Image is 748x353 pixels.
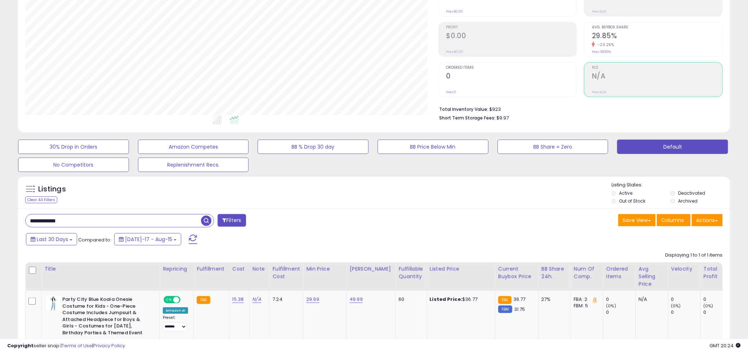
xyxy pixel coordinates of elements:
[232,296,244,303] a: 15.38
[446,9,463,14] small: Prev: $0.00
[440,104,717,113] li: $923
[606,309,636,316] div: 0
[306,296,319,303] a: 29.99
[163,265,191,273] div: Repricing
[657,214,691,226] button: Columns
[678,198,698,204] label: Archived
[78,236,111,243] span: Compared to:
[704,303,714,309] small: (0%)
[617,140,728,154] button: Default
[163,315,188,331] div: Preset:
[606,296,636,303] div: 0
[592,66,722,70] span: ROI
[46,296,61,311] img: 31LA-PnJfOL._SL40_.jpg
[639,265,665,288] div: Avg Selling Price
[612,182,730,189] p: Listing States:
[704,309,733,316] div: 0
[498,140,609,154] button: BB Share = Zero
[349,296,363,303] a: 49.99
[37,236,68,243] span: Last 30 Days
[163,307,188,314] div: Amazon AI
[7,342,34,349] strong: Copyright
[125,236,172,243] span: [DATE]-17 - Aug-15
[399,296,421,303] div: 60
[671,309,700,316] div: 0
[232,265,246,273] div: Cost
[349,265,392,273] div: [PERSON_NAME]
[606,303,616,309] small: (0%)
[164,297,173,303] span: ON
[592,90,606,94] small: Prev: N/A
[497,114,509,121] span: $9.97
[179,297,191,303] span: OFF
[574,296,598,303] div: FBA: 2
[542,265,568,280] div: BB Share 24h.
[62,296,150,338] b: Party City Blue Koala Onesie Costume for Kids - One-Piece Costume Includes Jumpsuit & Attached He...
[399,265,423,280] div: Fulfillable Quantity
[592,9,606,14] small: Prev: N/A
[378,140,489,154] button: BB Price Below Min
[138,158,249,172] button: Replenishment Recs.
[446,72,577,82] h2: 0
[258,140,369,154] button: BB % Drop 30 day
[671,303,681,309] small: (0%)
[618,214,656,226] button: Save View
[704,265,730,280] div: Total Profit
[430,296,490,303] div: $36.77
[542,296,565,303] div: 27%
[18,158,129,172] button: No Competitors
[498,296,512,304] small: FBA
[253,296,261,303] a: N/A
[446,32,577,41] h2: $0.00
[25,196,57,203] div: Clear All Filters
[44,265,157,273] div: Title
[306,265,343,273] div: Min Price
[218,214,246,227] button: Filters
[62,342,92,349] a: Terms of Use
[592,72,722,82] h2: N/A
[595,42,614,47] small: -23.25%
[7,343,125,349] div: seller snap | |
[671,265,698,273] div: Velocity
[692,214,723,226] button: Actions
[272,296,298,303] div: 7.24
[665,252,723,259] div: Displaying 1 to 1 of 1 items
[498,306,512,313] small: FBM
[26,233,77,245] button: Last 30 Days
[704,296,733,303] div: 0
[93,342,125,349] a: Privacy Policy
[574,303,598,309] div: FBM: 5
[253,265,267,273] div: Note
[197,265,226,273] div: Fulfillment
[574,265,600,280] div: Num of Comp.
[38,184,66,194] h5: Listings
[619,190,632,196] label: Active
[592,32,722,41] h2: 29.85%
[710,342,741,349] span: 2025-09-15 20:24 GMT
[114,233,181,245] button: [DATE]-17 - Aug-15
[18,140,129,154] button: 30% Drop in Orders
[662,217,684,224] span: Columns
[430,265,492,273] div: Listed Price
[440,115,496,121] b: Short Term Storage Fees:
[606,265,633,280] div: Ordered Items
[498,265,535,280] div: Current Buybox Price
[639,296,663,303] div: N/A
[446,90,457,94] small: Prev: 0
[197,296,210,304] small: FBA
[446,50,463,54] small: Prev: $0.00
[272,265,300,280] div: Fulfillment Cost
[138,140,249,154] button: Amazon Competes
[619,198,645,204] label: Out of Stock
[446,66,577,70] span: Ordered Items
[446,26,577,30] span: Profit
[430,296,463,303] b: Listed Price:
[592,50,611,54] small: Prev: 38.89%
[678,190,705,196] label: Deactivated
[592,26,722,30] span: Avg. Buybox Share
[514,306,525,313] span: 31.75
[513,296,526,303] span: 36.77
[440,106,489,112] b: Total Inventory Value:
[671,296,700,303] div: 0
